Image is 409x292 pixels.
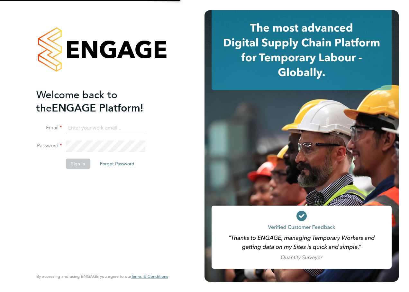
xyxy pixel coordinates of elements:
span: By accessing and using ENGAGE you agree to our [36,274,168,279]
a: Terms & Conditions [131,274,168,279]
span: Terms & Conditions [131,274,168,279]
label: Email [36,124,62,131]
button: Forgot Password [95,159,140,169]
label: Password [36,142,62,149]
span: Welcome back to the [36,89,117,114]
input: Enter your work email... [66,122,145,134]
button: Sign In [66,159,90,169]
h2: ENGAGE Platform! [36,88,162,115]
